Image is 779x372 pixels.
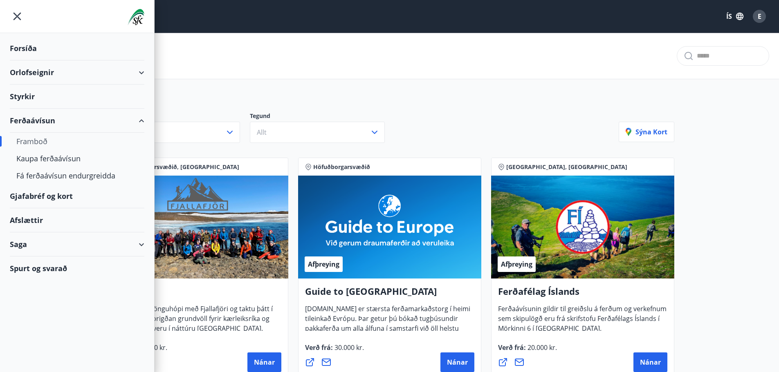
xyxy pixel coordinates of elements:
span: Verð frá : [498,343,557,359]
h4: Ferðafélag Íslands [498,285,667,304]
button: Nánar [247,352,281,372]
span: Ferðaávísunin gildir til greiðslu á ferðum og verkefnum sem skipulögð eru frá skrifstofu Ferðafél... [498,304,667,339]
span: Nánar [640,358,661,367]
div: Forsíða [10,36,144,60]
h4: Guide to [GEOGRAPHIC_DATA] [305,285,474,304]
div: Kaupa ferðaávísun [16,150,138,167]
div: Ferðaávísun [10,109,144,133]
div: Gjafabréf og kort [10,184,144,208]
div: Saga [10,232,144,256]
button: Allt [105,122,240,143]
div: Styrkir [10,85,144,109]
button: Nánar [440,352,474,372]
p: Svæði [105,112,250,122]
span: Afþreying [501,260,532,269]
div: Orlofseignir [10,60,144,85]
button: Nánar [633,352,667,372]
h4: Fjallafjör [112,285,281,304]
span: Höfuðborgarsvæðið, [GEOGRAPHIC_DATA] [120,163,239,171]
span: [GEOGRAPHIC_DATA], [GEOGRAPHIC_DATA] [506,163,627,171]
div: Framboð [16,133,138,150]
span: Allt [257,128,267,137]
div: Afslættir [10,208,144,232]
span: Höfuðborgarsvæðið [313,163,370,171]
span: Nánar [254,358,275,367]
span: 30.000 kr. [333,343,364,352]
button: Allt [250,122,385,143]
span: 20.000 kr. [526,343,557,352]
span: Verð frá : [305,343,364,359]
div: Spurt og svarað [10,256,144,280]
p: Tegund [250,112,395,122]
p: Sýna kort [626,127,667,136]
button: E [750,7,769,26]
span: Vertu með í gönguhópi með Fjallafjöri og taktu þátt í að skapa heilbrigðan grundvöll fyrir kærlei... [112,304,273,339]
span: Nánar [447,358,468,367]
button: menu [10,9,25,24]
div: Fá ferðaávísun endurgreidda [16,167,138,184]
button: ÍS [722,9,748,24]
span: [DOMAIN_NAME] er stærsta ferðamarkaðstorg í heimi tileinkað Evrópu. Þar getur þú bókað tugþúsundi... [305,304,470,359]
span: Afþreying [308,260,339,269]
button: Sýna kort [619,122,674,142]
span: E [758,12,761,21]
img: union_logo [128,9,144,25]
